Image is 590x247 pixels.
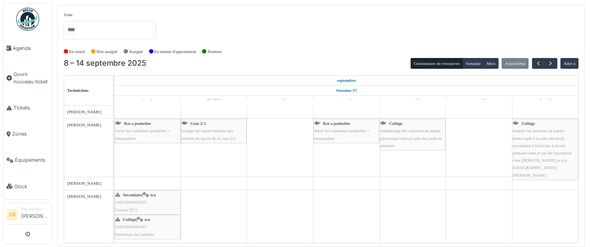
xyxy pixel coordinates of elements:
[314,128,370,140] span: Sortir les containers poubelles + restauration
[3,95,52,121] a: Tickets
[502,58,529,69] button: Aujourd'hui
[96,48,118,55] label: Non assigné
[532,58,545,69] button: Précédent
[115,200,147,204] span: 2025/09/64/01635
[207,48,222,55] label: Terminé
[154,48,196,55] label: En attente d'approbation
[129,48,143,55] label: Assigné
[67,88,89,93] span: Techniciens
[21,206,49,223] li: [PERSON_NAME]
[124,121,151,126] span: Kot a poubelles
[123,217,136,222] span: Collège
[67,24,75,35] input: Tous
[115,224,147,229] span: 2025/09/64/01647
[64,12,73,18] label: Zone
[67,194,101,199] span: [PERSON_NAME]
[3,173,52,199] a: Stock
[3,35,52,61] a: Agenda
[13,104,49,111] span: Tickets
[64,59,146,68] h2: 8 – 14 septembre 2025
[115,128,171,140] span: Sortir les containers poubelles + restauration
[3,147,52,173] a: Équipements
[513,128,572,177] span: remplir les armoires de papier photocopie à la salle des profs secondaire à l'amicale à l'ecole p...
[12,130,49,138] span: Zones
[334,86,359,95] a: Semaine 37
[191,121,206,126] span: Cour 2-3
[7,206,49,225] a: GB Technicien[PERSON_NAME]
[15,156,49,164] span: Équipements
[338,96,354,105] a: 11 septembre 2025
[16,8,39,31] img: Badge_color-CXgf-gQk.svg
[13,71,49,85] span: Ouvrir nouveau ticket
[115,191,180,214] div: |
[13,45,49,52] span: Agenda
[67,181,101,186] span: [PERSON_NAME]
[3,121,52,147] a: Zones
[323,121,350,126] span: Kot a poubelles
[67,123,101,127] span: [PERSON_NAME]
[404,96,421,105] a: 12 septembre 2025
[205,96,223,105] a: 9 septembre 2025
[380,128,442,148] span: remplissage des armoires de papier photocopie amical salle des profs et primaire
[115,232,154,237] span: Fermeture des fenêtres
[140,96,154,105] a: 8 septembre 2025
[145,217,150,222] span: n/a
[483,58,499,69] button: Mois
[69,48,85,55] label: En retard
[389,121,403,126] span: Collège
[335,76,358,85] a: 8 septembre 2025
[544,58,557,69] button: Suivant
[115,216,180,238] div: |
[470,96,488,105] a: 13 septembre 2025
[182,128,235,140] span: traçage des lignes blanche des terrains de sports de la cour 2/3
[115,207,138,212] span: Casiers 3T11
[522,121,535,126] span: Collège
[537,96,554,105] a: 14 septembre 2025
[21,206,49,212] div: Technicien
[7,209,18,220] li: GB
[560,58,578,69] button: Aller à
[462,58,484,69] button: Semaine
[272,96,289,105] a: 10 septembre 2025
[123,192,142,197] span: Secondaire
[14,183,49,190] span: Stock
[3,61,52,94] a: Ouvrir nouveau ticket
[411,58,463,69] button: Gestionnaire de ressources
[150,192,156,197] span: n/a
[67,109,101,114] span: [PERSON_NAME]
